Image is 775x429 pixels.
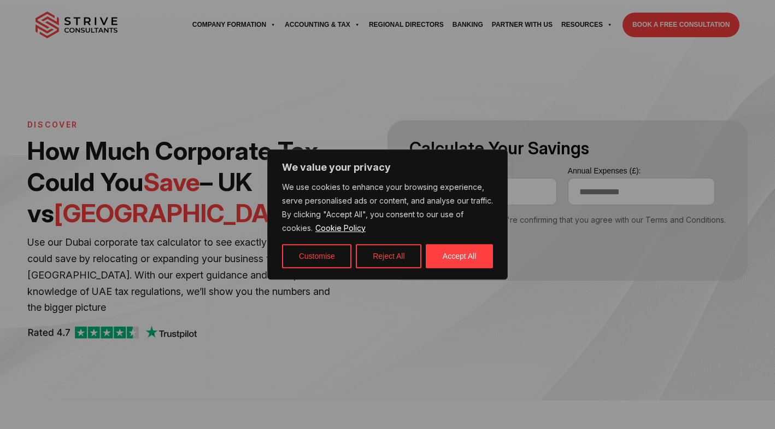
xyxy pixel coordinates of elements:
button: Reject All [356,244,421,268]
a: Cookie Policy [315,223,366,233]
button: Accept All [426,244,493,268]
div: We value your privacy [267,149,508,280]
button: Customise [282,244,351,268]
p: We use cookies to enhance your browsing experience, serve personalised ads or content, and analys... [282,181,493,235]
p: We value your privacy [282,161,493,174]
